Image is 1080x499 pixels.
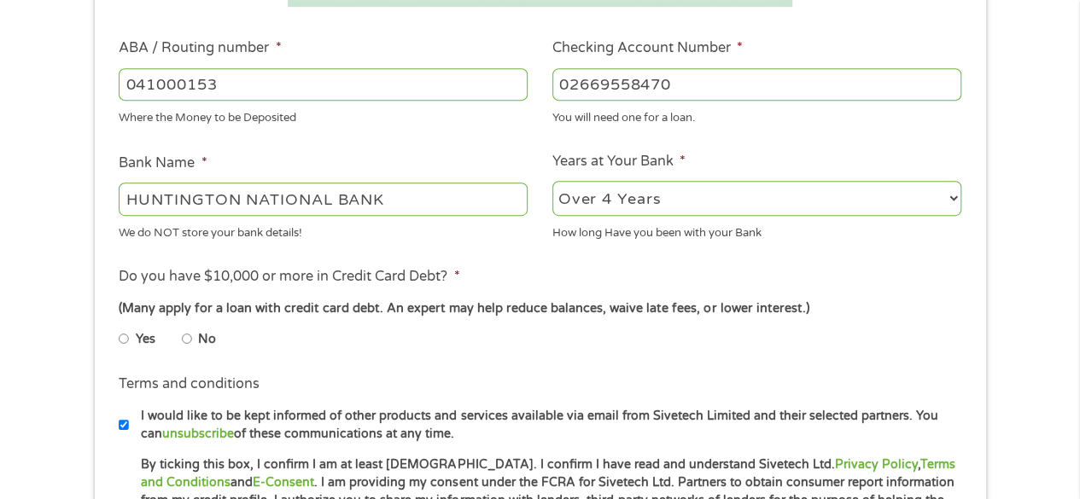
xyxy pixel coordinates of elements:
[552,39,743,57] label: Checking Account Number
[552,68,961,101] input: 345634636
[834,457,917,472] a: Privacy Policy
[141,457,954,490] a: Terms and Conditions
[119,299,960,318] div: (Many apply for a loan with credit card debt. An expert may help reduce balances, waive late fees...
[162,426,234,441] a: unsubscribe
[552,153,686,171] label: Years at Your Bank
[119,218,528,241] div: We do NOT store your bank details!
[552,218,961,241] div: How long Have you been with your Bank
[119,154,207,172] label: Bank Name
[119,104,528,127] div: Where the Money to be Deposited
[119,375,260,393] label: Terms and conditions
[119,68,528,101] input: 263177916
[119,39,281,57] label: ABA / Routing number
[253,475,314,490] a: E-Consent
[136,330,155,349] label: Yes
[198,330,216,349] label: No
[552,104,961,127] div: You will need one for a loan.
[129,407,966,444] label: I would like to be kept informed of other products and services available via email from Sivetech...
[119,268,459,286] label: Do you have $10,000 or more in Credit Card Debt?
